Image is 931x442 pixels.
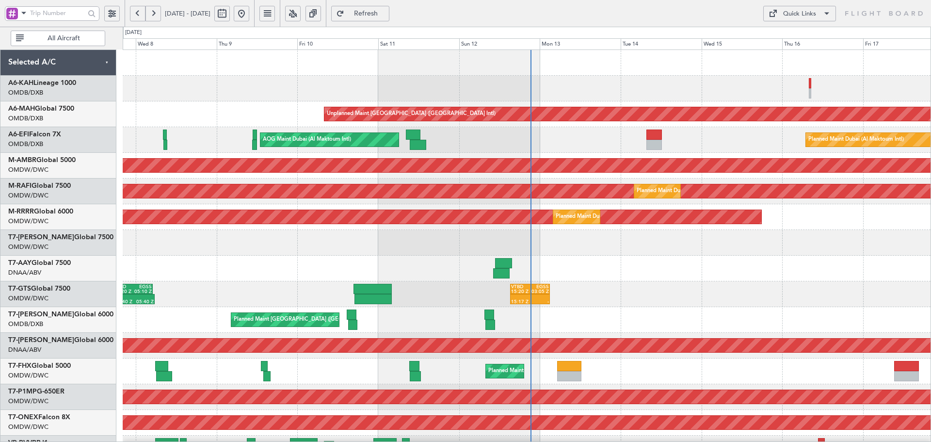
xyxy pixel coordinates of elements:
span: [DATE] - [DATE] [165,9,210,18]
span: T7-FHX [8,362,32,369]
a: T7-ONEXFalcon 8X [8,414,70,421]
div: 17:20 Z [114,289,133,294]
div: Planned Maint Dubai (Al Maktoum Intl) [556,210,651,224]
div: VTBD [114,284,133,289]
div: AOG Maint Dubai (Al Maktoum Intl) [263,132,351,147]
a: A6-MAHGlobal 7500 [8,105,74,112]
div: Planned Maint Dubai (Al Maktoum Intl) [637,184,732,198]
span: A6-EFI [8,131,29,138]
button: Quick Links [763,6,836,21]
div: Planned Maint Dubai (Al Maktoum Intl) [488,364,584,378]
span: Refresh [346,10,386,17]
div: Unplanned Maint [GEOGRAPHIC_DATA] ([GEOGRAPHIC_DATA] Intl) [327,107,496,121]
a: OMDW/DWC [8,397,48,406]
span: M-RAFI [8,182,32,189]
span: M-AMBR [8,157,36,164]
div: 15:17 Z [511,299,530,304]
span: T7-ONEX [8,414,38,421]
a: M-RAFIGlobal 7500 [8,182,71,189]
div: Planned Maint Dubai (Al Maktoum Intl) [808,132,904,147]
a: M-AMBRGlobal 5000 [8,157,76,164]
button: All Aircraft [11,31,105,46]
div: Wed 8 [136,38,217,50]
a: T7-P1MPG-650ER [8,388,64,395]
a: A6-EFIFalcon 7X [8,131,61,138]
span: T7-GTS [8,285,31,292]
span: A6-MAH [8,105,35,112]
div: 05:10 Z [133,289,152,294]
div: - [530,299,549,304]
div: Mon 13 [540,38,621,50]
div: 05:40 Z [134,299,154,304]
div: Sun 12 [459,38,540,50]
span: A6-KAH [8,80,33,86]
div: Thu 16 [782,38,863,50]
a: T7-[PERSON_NAME]Global 7500 [8,234,113,241]
div: EGSS [530,284,549,289]
a: T7-GTSGlobal 7500 [8,285,70,292]
div: VTBD [511,284,530,289]
a: T7-AAYGlobal 7500 [8,260,71,266]
div: 17:40 Z [115,299,134,304]
button: Refresh [331,6,389,21]
span: T7-[PERSON_NAME] [8,234,74,241]
a: OMDW/DWC [8,243,48,251]
div: 03:05 Z [530,289,549,294]
a: DNAA/ABV [8,268,41,277]
a: T7-[PERSON_NAME]Global 6000 [8,311,113,318]
a: OMDW/DWC [8,423,48,431]
span: T7-P1MP [8,388,37,395]
div: Thu 9 [217,38,298,50]
span: T7-[PERSON_NAME] [8,337,74,344]
a: T7-FHXGlobal 5000 [8,362,71,369]
a: OMDB/DXB [8,320,43,328]
a: M-RRRRGlobal 6000 [8,208,73,215]
a: DNAA/ABV [8,345,41,354]
span: T7-[PERSON_NAME] [8,311,74,318]
a: OMDB/DXB [8,114,43,123]
a: OMDW/DWC [8,294,48,303]
a: OMDW/DWC [8,165,48,174]
a: OMDW/DWC [8,371,48,380]
div: 15:20 Z [511,289,530,294]
span: T7-AAY [8,260,32,266]
div: Wed 15 [702,38,783,50]
input: Trip Number [30,6,85,20]
a: OMDW/DWC [8,191,48,200]
span: M-RRRR [8,208,34,215]
div: Fri 10 [297,38,378,50]
span: All Aircraft [26,35,102,42]
div: Sat 11 [378,38,459,50]
div: Quick Links [783,9,816,19]
a: OMDW/DWC [8,217,48,226]
a: T7-[PERSON_NAME]Global 6000 [8,337,113,344]
a: OMDB/DXB [8,88,43,97]
div: [DATE] [125,29,142,37]
div: Tue 14 [621,38,702,50]
div: EGSS [133,284,152,289]
a: OMDB/DXB [8,140,43,148]
div: Planned Maint [GEOGRAPHIC_DATA] ([GEOGRAPHIC_DATA] Intl) [234,312,396,327]
a: A6-KAHLineage 1000 [8,80,76,86]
